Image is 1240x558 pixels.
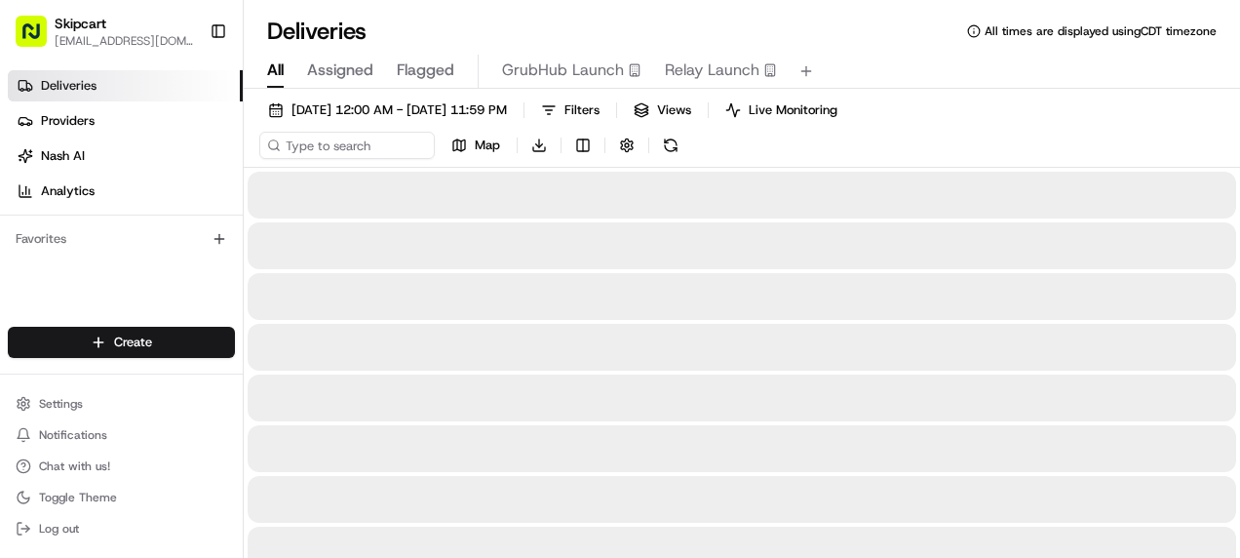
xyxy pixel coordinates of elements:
button: Notifications [8,421,235,449]
span: Settings [39,396,83,412]
span: Relay Launch [665,59,759,82]
a: Providers [8,105,243,137]
span: Nash AI [41,147,85,165]
button: Chat with us! [8,453,235,480]
button: [DATE] 12:00 AM - [DATE] 11:59 PM [259,97,516,124]
span: Analytics [41,182,95,200]
span: Assigned [307,59,373,82]
span: Toggle Theme [39,490,117,505]
span: Map [475,137,500,154]
button: Log out [8,515,235,542]
button: Skipcart [55,14,106,33]
button: Refresh [657,132,684,159]
span: Create [114,334,152,351]
span: Deliveries [41,77,97,95]
h1: Deliveries [267,16,367,47]
span: Chat with us! [39,458,110,474]
button: Live Monitoring [717,97,846,124]
span: Log out [39,521,79,537]
button: [EMAIL_ADDRESS][DOMAIN_NAME] [55,33,194,49]
a: Analytics [8,176,243,207]
span: [DATE] 12:00 AM - [DATE] 11:59 PM [291,101,507,119]
button: Map [443,132,509,159]
span: Filters [564,101,600,119]
button: Toggle Theme [8,484,235,511]
span: All [267,59,284,82]
a: Nash AI [8,140,243,172]
span: All times are displayed using CDT timezone [985,23,1217,39]
button: Views [625,97,700,124]
button: Settings [8,390,235,418]
span: Providers [41,112,95,130]
a: Deliveries [8,70,243,101]
div: Favorites [8,223,235,255]
span: Flagged [397,59,454,82]
span: Live Monitoring [749,101,837,119]
button: Create [8,327,235,358]
span: Views [657,101,691,119]
input: Type to search [259,132,435,159]
button: Skipcart[EMAIL_ADDRESS][DOMAIN_NAME] [8,8,202,55]
button: Filters [532,97,608,124]
span: GrubHub Launch [502,59,624,82]
span: Notifications [39,427,107,443]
